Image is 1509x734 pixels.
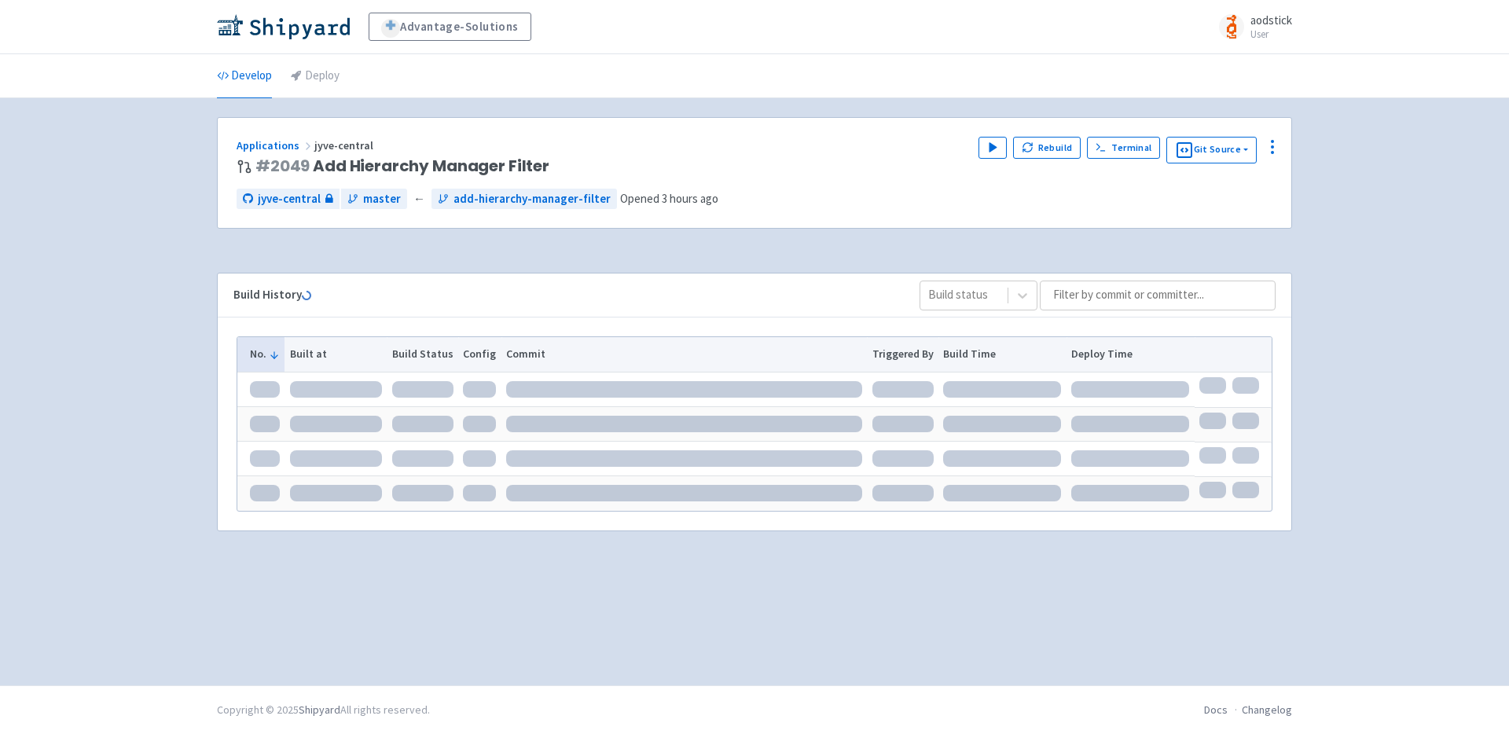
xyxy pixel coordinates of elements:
[299,703,340,717] a: Shipyard
[620,191,718,206] span: Opened
[501,337,868,372] th: Commit
[387,337,458,372] th: Build Status
[217,14,350,39] img: Shipyard logo
[1087,137,1160,159] a: Terminal
[250,346,280,362] button: No.
[1250,29,1292,39] small: User
[1166,137,1257,163] button: Git Source
[458,337,501,372] th: Config
[938,337,1067,372] th: Build Time
[217,702,430,718] div: Copyright © 2025 All rights reserved.
[217,54,272,98] a: Develop
[1250,13,1292,28] span: aodstick
[237,189,340,210] a: jyve-central
[431,189,617,210] a: add-hierarchy-manager-filter
[291,54,340,98] a: Deploy
[1242,703,1292,717] a: Changelog
[341,189,407,210] a: master
[314,138,376,152] span: jyve-central
[285,337,387,372] th: Built at
[978,137,1007,159] button: Play
[258,190,321,208] span: jyve-central
[255,155,310,177] a: #2049
[662,191,718,206] time: 3 hours ago
[237,138,314,152] a: Applications
[1013,137,1081,159] button: Rebuild
[369,13,531,41] a: Advantage-Solutions
[363,190,401,208] span: master
[1067,337,1195,372] th: Deploy Time
[1210,14,1292,39] a: aodstick User
[255,157,549,175] span: Add Hierarchy Manager Filter
[867,337,938,372] th: Triggered By
[413,190,425,208] span: ←
[453,190,611,208] span: add-hierarchy-manager-filter
[233,286,894,304] div: Build History
[1204,703,1228,717] a: Docs
[1040,281,1276,310] input: Filter by commit or committer...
